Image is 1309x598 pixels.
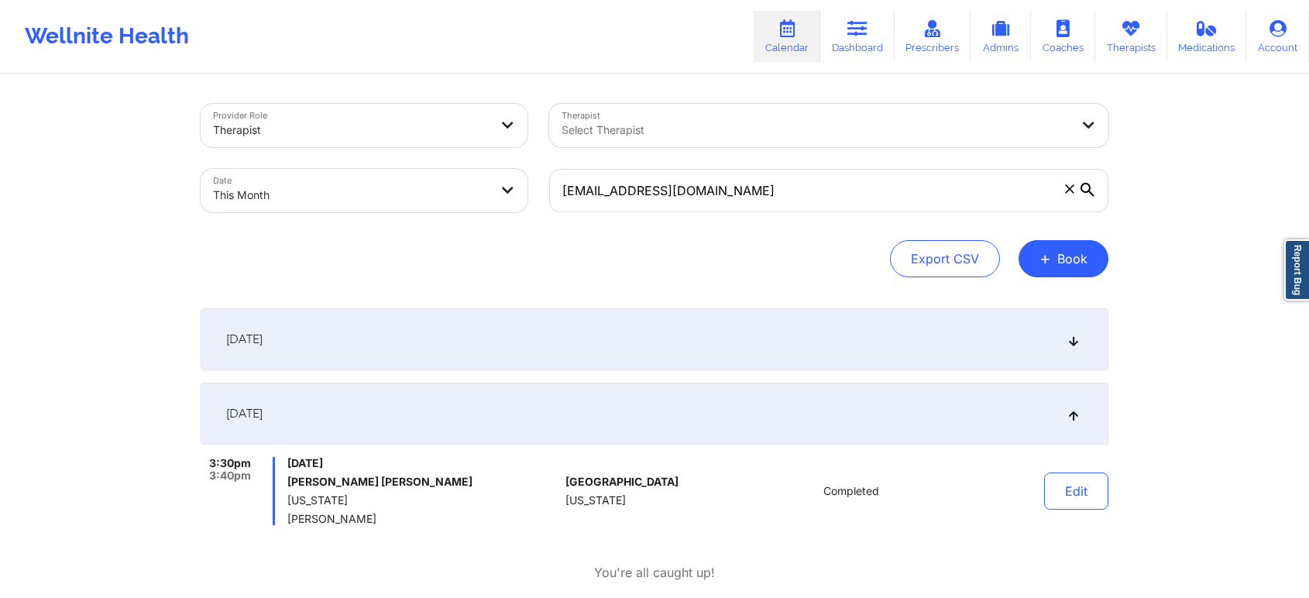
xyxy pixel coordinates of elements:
[1031,11,1095,62] a: Coaches
[1044,473,1108,510] button: Edit
[213,178,489,212] div: This Month
[823,485,879,497] span: Completed
[1095,11,1167,62] a: Therapists
[226,332,263,347] span: [DATE]
[287,476,559,488] h6: [PERSON_NAME] [PERSON_NAME]
[1019,240,1108,277] button: +Book
[594,564,715,582] p: You're all caught up!
[213,113,489,147] div: Therapist
[895,11,971,62] a: Prescribers
[209,469,251,482] span: 3:40pm
[971,11,1031,62] a: Admins
[820,11,895,62] a: Dashboard
[565,476,679,488] span: [GEOGRAPHIC_DATA]
[226,406,263,421] span: [DATE]
[1284,239,1309,301] a: Report Bug
[287,513,559,525] span: [PERSON_NAME]
[1039,254,1051,263] span: +
[287,457,559,469] span: [DATE]
[1246,11,1309,62] a: Account
[287,494,559,507] span: [US_STATE]
[209,457,251,469] span: 3:30pm
[754,11,820,62] a: Calendar
[565,494,626,507] span: [US_STATE]
[1167,11,1247,62] a: Medications
[549,169,1108,212] input: Search by patient email
[890,240,1000,277] button: Export CSV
